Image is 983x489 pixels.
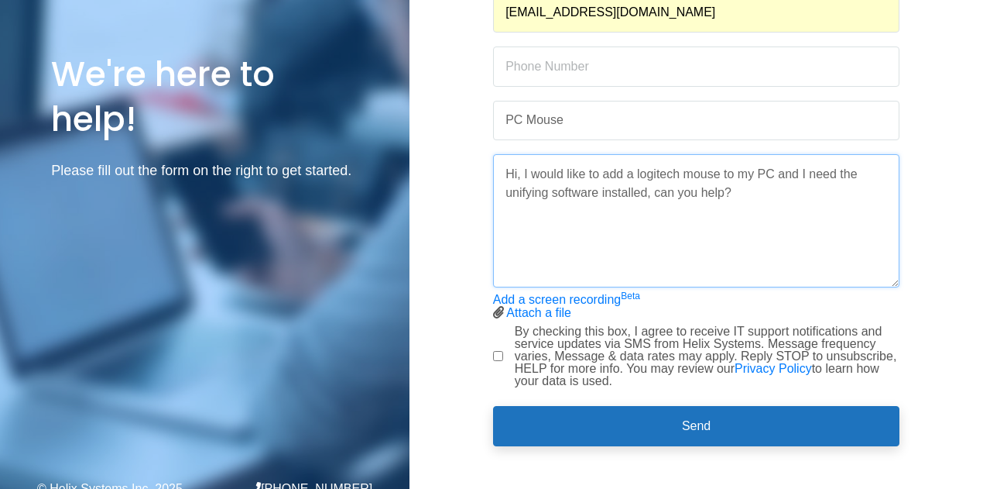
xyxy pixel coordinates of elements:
h1: We're here to help! [51,52,358,140]
label: By checking this box, I agree to receive IT support notifications and service updates via SMS fro... [515,325,900,387]
input: Subject [493,101,900,141]
p: Please fill out the form on the right to get started. [51,160,358,182]
a: Add a screen recordingBeta [493,293,640,306]
input: Phone Number [493,46,900,87]
a: Attach a file [506,306,571,319]
a: Privacy Policy [735,362,812,375]
sup: Beta [621,291,640,301]
button: Send [493,406,900,446]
